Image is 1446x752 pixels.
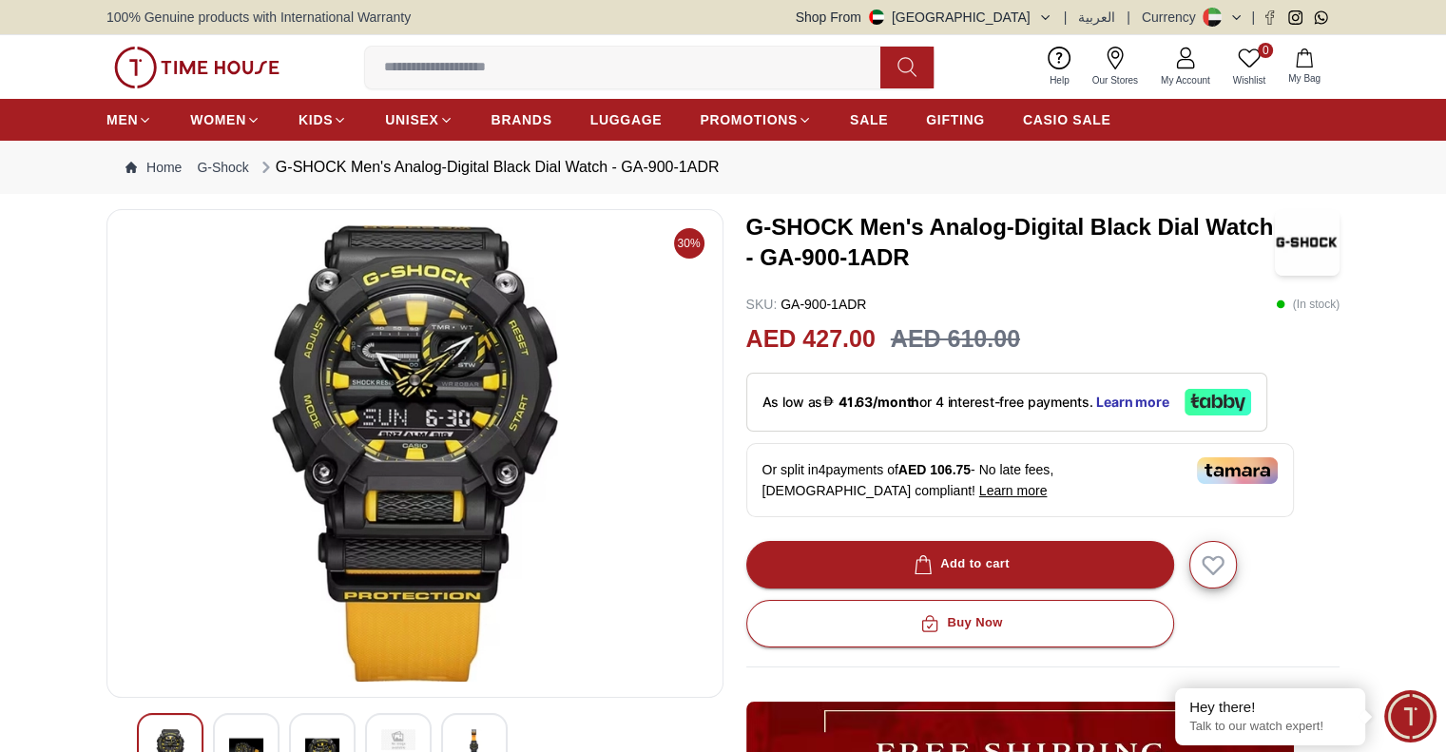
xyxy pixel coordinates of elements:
[1275,209,1340,276] img: G-SHOCK Men's Analog-Digital Black Dial Watch - GA-900-1ADR
[1064,8,1068,27] span: |
[898,462,971,477] span: AED 106.75
[1197,457,1278,484] img: Tamara
[674,228,704,259] span: 30%
[299,103,347,137] a: KIDS
[1153,73,1218,87] span: My Account
[106,8,411,27] span: 100% Genuine products with International Warranty
[1258,43,1273,58] span: 0
[125,158,182,177] a: Home
[700,103,812,137] a: PROMOTIONS
[1288,10,1302,25] a: Instagram
[926,110,985,129] span: GIFTING
[590,110,663,129] span: LUGGAGE
[1078,8,1115,27] button: العربية
[746,212,1275,273] h3: G-SHOCK Men's Analog-Digital Black Dial Watch - GA-900-1ADR
[1127,8,1130,27] span: |
[850,103,888,137] a: SALE
[1042,73,1077,87] span: Help
[746,600,1174,647] button: Buy Now
[197,158,248,177] a: G-Shock
[106,103,152,137] a: MEN
[1023,110,1111,129] span: CASIO SALE
[1276,295,1340,314] p: ( In stock )
[746,295,867,314] p: GA-900-1ADR
[1225,73,1273,87] span: Wishlist
[190,110,246,129] span: WOMEN
[891,321,1020,357] h3: AED 610.00
[1038,43,1081,91] a: Help
[106,141,1340,194] nav: Breadcrumb
[746,297,778,312] span: SKU :
[850,110,888,129] span: SALE
[1023,103,1111,137] a: CASIO SALE
[1085,73,1146,87] span: Our Stores
[746,541,1174,588] button: Add to cart
[916,612,1002,634] div: Buy Now
[1263,10,1277,25] a: Facebook
[257,156,720,179] div: G-SHOCK Men's Analog-Digital Black Dial Watch - GA-900-1ADR
[385,103,453,137] a: UNISEX
[910,553,1010,575] div: Add to cart
[926,103,985,137] a: GIFTING
[746,321,876,357] h2: AED 427.00
[1277,45,1332,89] button: My Bag
[1081,43,1149,91] a: Our Stores
[381,729,415,750] img: G-SHOCK Men's Analog-Digital Black Dial Watch - GA-900-1ADR
[1314,10,1328,25] a: Whatsapp
[1222,43,1277,91] a: 0Wishlist
[869,10,884,25] img: United Arab Emirates
[1142,8,1204,27] div: Currency
[590,103,663,137] a: LUGGAGE
[299,110,333,129] span: KIDS
[1281,71,1328,86] span: My Bag
[796,8,1052,27] button: Shop From[GEOGRAPHIC_DATA]
[114,47,280,88] img: ...
[1189,719,1351,735] p: Talk to our watch expert!
[492,103,552,137] a: BRANDS
[123,225,707,682] img: G-SHOCK Men's Analog-Digital Black Dial Watch - GA-900-1ADR
[385,110,438,129] span: UNISEX
[746,443,1294,517] div: Or split in 4 payments of - No late fees, [DEMOGRAPHIC_DATA] compliant!
[979,483,1048,498] span: Learn more
[700,110,798,129] span: PROMOTIONS
[1384,690,1436,742] div: Chat Widget
[492,110,552,129] span: BRANDS
[1189,698,1351,717] div: Hey there!
[1251,8,1255,27] span: |
[190,103,260,137] a: WOMEN
[106,110,138,129] span: MEN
